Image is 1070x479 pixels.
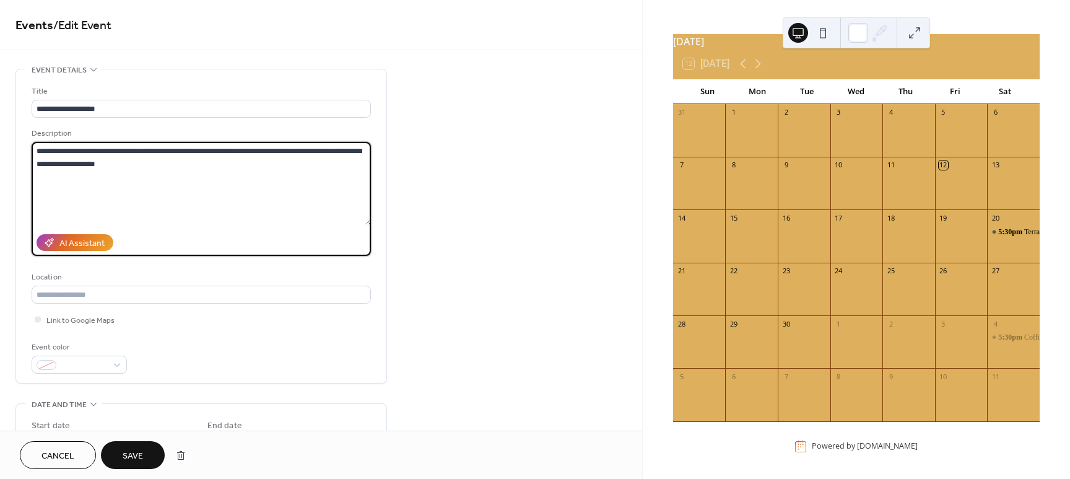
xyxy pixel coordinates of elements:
div: 20 [991,213,1000,222]
div: 5 [677,372,686,381]
a: [DOMAIN_NAME] [857,441,918,452]
div: 9 [781,160,791,170]
div: AI Assistant [59,237,105,250]
div: 31 [677,108,686,117]
div: Sun [683,79,733,104]
span: Save [123,450,143,463]
div: 8 [834,372,843,381]
div: 5 [939,108,948,117]
div: 19 [939,213,948,222]
div: 26 [939,266,948,276]
div: 10 [939,372,948,381]
div: Terrarium Class9 [987,227,1040,237]
div: 11 [886,160,895,170]
div: Wed [832,79,881,104]
span: Event details [32,64,87,77]
div: 22 [729,266,738,276]
div: Tue [782,79,832,104]
div: 2 [781,108,791,117]
div: 8 [729,160,738,170]
div: 3 [834,108,843,117]
div: 4 [886,108,895,117]
div: Fri [931,79,980,104]
div: 4 [991,319,1000,328]
div: Mon [733,79,782,104]
div: 15 [729,213,738,222]
div: Description [32,127,368,140]
span: Date and time [32,398,87,411]
div: 6 [991,108,1000,117]
div: 10 [834,160,843,170]
span: / Edit Event [53,14,111,38]
div: 7 [677,160,686,170]
div: Coffin Planting [987,332,1040,343]
div: [DATE] [673,34,1040,49]
button: Save [101,441,165,469]
div: 11 [991,372,1000,381]
div: Title [32,85,368,98]
div: Location [32,271,368,284]
div: 27 [991,266,1000,276]
div: 28 [677,319,686,328]
div: Start date [32,420,70,433]
div: 17 [834,213,843,222]
div: 23 [781,266,791,276]
div: 25 [886,266,895,276]
div: 18 [886,213,895,222]
div: 6 [729,372,738,381]
div: Event color [32,341,124,354]
div: 14 [677,213,686,222]
div: 3 [939,319,948,328]
span: Link to Google Maps [46,314,115,327]
div: 12 [939,160,948,170]
div: Coffin Planting [1024,332,1070,343]
div: Powered by [812,441,918,452]
div: 1 [834,319,843,328]
div: 16 [781,213,791,222]
div: 24 [834,266,843,276]
div: Thu [881,79,931,104]
div: Sat [980,79,1030,104]
div: 2 [886,319,895,328]
div: 9 [886,372,895,381]
div: 13 [991,160,1000,170]
span: 5:30pm [998,332,1024,343]
div: 29 [729,319,738,328]
div: End date [207,420,242,433]
button: AI Assistant [37,234,113,251]
div: 7 [781,372,791,381]
span: 5:30pm [998,227,1024,237]
a: Events [15,14,53,38]
button: Cancel [20,441,96,469]
div: 21 [677,266,686,276]
div: 1 [729,108,738,117]
div: 30 [781,319,791,328]
span: Cancel [41,450,74,463]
